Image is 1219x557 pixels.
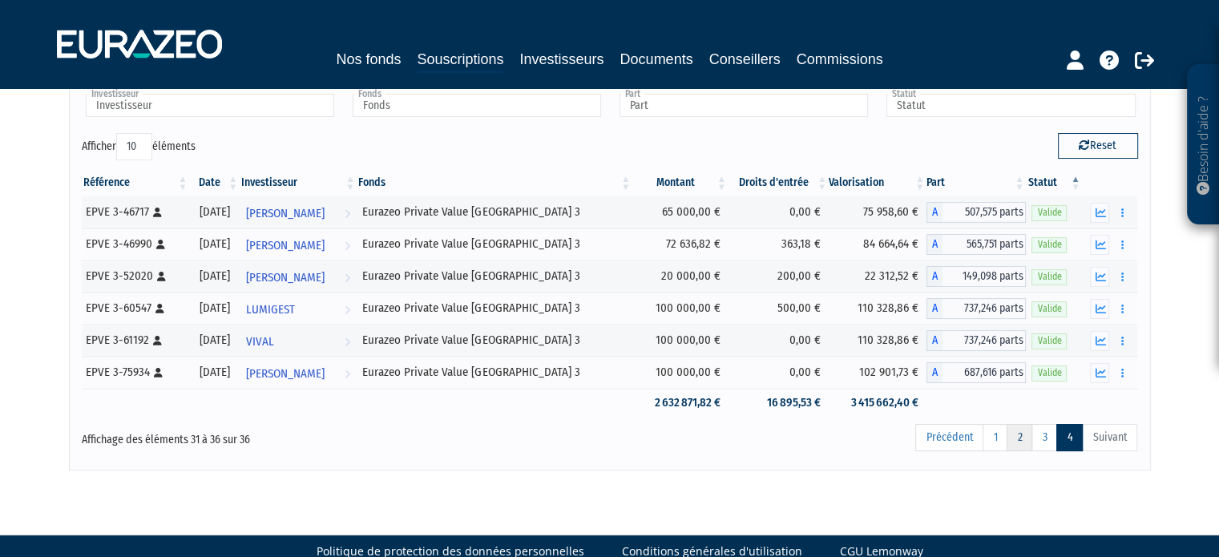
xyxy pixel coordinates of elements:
span: 565,751 parts [943,234,1026,255]
a: Souscriptions [417,48,503,73]
td: 0,00 € [729,357,829,389]
td: 22 312,52 € [829,260,926,293]
i: Voir l'investisseur [345,231,350,260]
td: 110 328,86 € [829,325,926,357]
span: A [926,234,943,255]
i: Voir l'investisseur [345,327,350,357]
i: Voir l'investisseur [345,359,350,389]
span: [PERSON_NAME] [246,263,325,293]
span: A [926,362,943,383]
i: [Français] Personne physique [155,304,164,313]
a: VIVAL [240,325,357,357]
td: 3 415 662,40 € [829,389,926,417]
div: A - Eurazeo Private Value Europe 3 [926,330,1026,351]
td: 2 632 871,82 € [632,389,728,417]
a: 1 [983,424,1007,451]
th: Référence : activer pour trier la colonne par ordre croissant [82,169,190,196]
a: [PERSON_NAME] [240,357,357,389]
span: VIVAL [246,327,274,357]
td: 200,00 € [729,260,829,293]
th: Part: activer pour trier la colonne par ordre croissant [926,169,1026,196]
div: [DATE] [196,236,235,252]
a: Précédent [915,424,983,451]
div: A - Eurazeo Private Value Europe 3 [926,234,1026,255]
div: A - Eurazeo Private Value Europe 3 [926,362,1026,383]
div: [DATE] [196,364,235,381]
i: [Français] Personne physique [156,240,165,249]
span: A [926,202,943,223]
a: 2 [1007,424,1032,451]
td: 16 895,53 € [729,389,829,417]
span: [PERSON_NAME] [246,199,325,228]
a: [PERSON_NAME] [240,228,357,260]
span: 737,246 parts [943,298,1026,319]
img: 1732889491-logotype_eurazeo_blanc_rvb.png [57,30,222,59]
i: [Français] Personne physique [157,272,166,281]
span: Valide [1031,301,1067,317]
td: 100 000,00 € [632,357,728,389]
span: Valide [1031,205,1067,220]
div: EPVE 3-75934 [86,364,184,381]
td: 100 000,00 € [632,325,728,357]
i: Voir l'investisseur [345,199,350,228]
div: EPVE 3-46990 [86,236,184,252]
span: 687,616 parts [943,362,1026,383]
span: A [926,298,943,319]
div: Eurazeo Private Value [GEOGRAPHIC_DATA] 3 [362,364,627,381]
a: 3 [1031,424,1057,451]
a: Documents [620,48,693,71]
span: Valide [1031,237,1067,252]
div: Affichage des éléments 31 à 36 sur 36 [82,422,508,448]
a: LUMIGEST [240,293,357,325]
div: [DATE] [196,268,235,285]
a: [PERSON_NAME] [240,196,357,228]
div: EPVE 3-61192 [86,332,184,349]
span: [PERSON_NAME] [246,231,325,260]
td: 75 958,60 € [829,196,926,228]
a: Conseillers [709,48,781,71]
i: Voir l'investisseur [345,263,350,293]
a: [PERSON_NAME] [240,260,357,293]
td: 100 000,00 € [632,293,728,325]
span: 507,575 parts [943,202,1026,223]
div: EPVE 3-46717 [86,204,184,220]
i: [Français] Personne physique [154,368,163,377]
span: [PERSON_NAME] [246,359,325,389]
div: Eurazeo Private Value [GEOGRAPHIC_DATA] 3 [362,332,627,349]
th: Fonds: activer pour trier la colonne par ordre croissant [357,169,632,196]
td: 363,18 € [729,228,829,260]
i: Voir l'investisseur [345,295,350,325]
div: [DATE] [196,332,235,349]
td: 500,00 € [729,293,829,325]
td: 65 000,00 € [632,196,728,228]
div: A - Eurazeo Private Value Europe 3 [926,266,1026,287]
th: Montant: activer pour trier la colonne par ordre croissant [632,169,728,196]
th: Droits d'entrée: activer pour trier la colonne par ordre croissant [729,169,829,196]
div: Eurazeo Private Value [GEOGRAPHIC_DATA] 3 [362,268,627,285]
div: Eurazeo Private Value [GEOGRAPHIC_DATA] 3 [362,204,627,220]
th: Statut : activer pour trier la colonne par ordre d&eacute;croissant [1026,169,1082,196]
button: Reset [1058,133,1138,159]
div: A - Eurazeo Private Value Europe 3 [926,298,1026,319]
a: Commissions [797,48,883,71]
div: Eurazeo Private Value [GEOGRAPHIC_DATA] 3 [362,300,627,317]
a: 4 [1056,424,1083,451]
td: 102 901,73 € [829,357,926,389]
th: Valorisation: activer pour trier la colonne par ordre croissant [829,169,926,196]
td: 0,00 € [729,325,829,357]
span: LUMIGEST [246,295,295,325]
a: Investisseurs [519,48,603,71]
div: EPVE 3-52020 [86,268,184,285]
span: A [926,330,943,351]
a: Nos fonds [336,48,401,71]
span: Valide [1031,269,1067,285]
span: Valide [1031,365,1067,381]
label: Afficher éléments [82,133,196,160]
span: 149,098 parts [943,266,1026,287]
i: [Français] Personne physique [153,208,162,217]
th: Date: activer pour trier la colonne par ordre croissant [190,169,240,196]
span: Valide [1031,333,1067,349]
span: A [926,266,943,287]
div: A - Eurazeo Private Value Europe 3 [926,202,1026,223]
div: Eurazeo Private Value [GEOGRAPHIC_DATA] 3 [362,236,627,252]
